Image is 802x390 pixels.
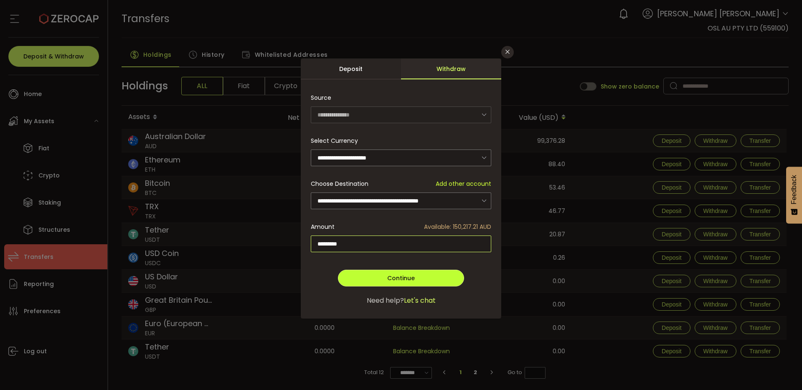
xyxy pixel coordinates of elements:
div: dialog [301,58,501,319]
span: Source [311,89,331,106]
div: Deposit [301,58,401,79]
button: Close [501,46,514,58]
button: Continue [338,270,464,286]
span: Available: 150,217.21 AUD [424,223,491,231]
span: Feedback [790,175,798,204]
button: Feedback - Show survey [786,167,802,223]
span: Amount [311,223,335,231]
iframe: Chat Widget [703,300,802,390]
span: Continue [387,274,415,282]
div: Withdraw [401,58,501,79]
label: Select Currency [311,137,363,145]
span: Need help? [367,296,404,306]
span: Let's chat [404,296,436,306]
span: Add other account [436,180,491,188]
span: Choose Destination [311,180,368,188]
